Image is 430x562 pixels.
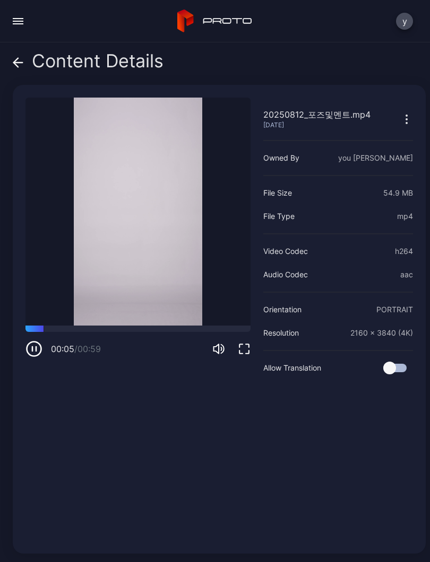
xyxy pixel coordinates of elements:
video: Sorry, your browser doesn‘t support embedded videos [25,98,251,326]
div: 00:05 [51,343,101,355]
div: [DATE] [263,121,371,129]
div: Content Details [13,51,164,76]
div: Owned By [263,152,299,164]
div: File Type [263,210,295,223]
div: aac [400,268,413,281]
div: Orientation [263,303,302,316]
button: y [396,13,413,30]
div: Resolution [263,327,299,339]
div: PORTRAIT [376,303,413,316]
span: / 00:59 [74,344,101,354]
div: you [PERSON_NAME] [338,152,413,164]
div: 54.9 MB [383,187,413,199]
div: 2160 x 3840 (4K) [350,327,413,339]
div: File Size [263,187,292,199]
div: Allow Translation [263,362,321,374]
div: Video Codec [263,245,308,258]
div: Audio Codec [263,268,308,281]
div: 20250812_포즈및멘트.mp4 [263,108,371,121]
div: mp4 [397,210,413,223]
div: h264 [395,245,413,258]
